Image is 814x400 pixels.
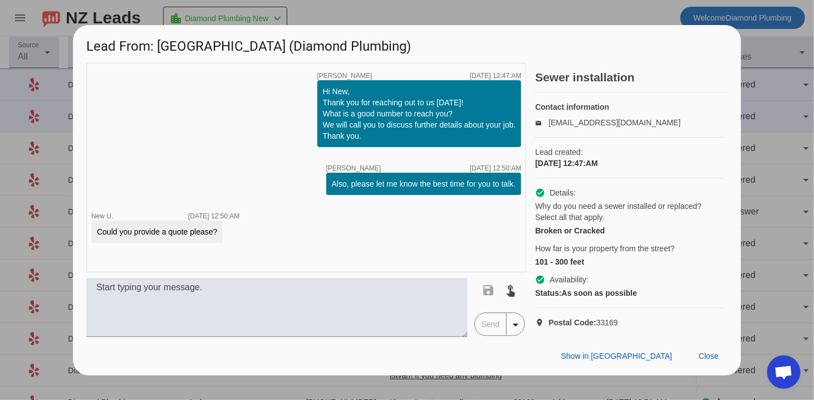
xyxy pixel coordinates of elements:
span: [PERSON_NAME] [317,72,372,79]
button: Close [690,347,728,367]
div: As soon as possible [535,287,723,299]
span: 33169 [548,317,618,328]
span: Close [699,352,719,360]
h4: Contact information [535,101,723,113]
mat-icon: location_on [535,318,548,327]
mat-icon: touch_app [504,284,518,297]
span: How far is your property from the street? [535,243,675,254]
div: [DATE] 12:50:AM [188,213,239,219]
div: Hi New, Thank you for reaching out to us [DATE]! What is a good number to reach you? We will call... [323,86,516,142]
h1: Lead From: [GEOGRAPHIC_DATA] (Diamond Plumbing) [73,25,741,62]
span: Availability: [550,274,589,285]
strong: Status: [535,289,561,297]
div: [DATE] 12:47:AM [535,158,723,169]
span: Show in [GEOGRAPHIC_DATA] [561,352,672,360]
span: Details: [550,187,576,198]
mat-icon: check_circle [535,188,545,198]
div: 101 - 300 feet [535,256,723,267]
span: Lead created: [535,147,723,158]
div: Broken or Cracked [535,225,723,236]
button: Show in [GEOGRAPHIC_DATA] [552,347,681,367]
mat-icon: email [535,120,548,125]
div: [DATE] 12:50:AM [470,165,521,172]
span: Why do you need a sewer installed or replaced? Select all that apply. [535,201,723,223]
a: [EMAIL_ADDRESS][DOMAIN_NAME] [548,118,680,127]
div: Open chat [767,355,801,389]
span: New U. [91,212,113,220]
span: [PERSON_NAME] [326,165,381,172]
mat-icon: check_circle [535,275,545,285]
div: Could you provide a quote please? [97,226,217,237]
h2: Sewer installation [535,72,728,83]
div: Also, please let me know the best time for you to talk.​ [332,178,516,189]
div: [DATE] 12:47:AM [470,72,521,79]
mat-icon: arrow_drop_down [509,318,522,331]
strong: Postal Code: [548,318,596,327]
